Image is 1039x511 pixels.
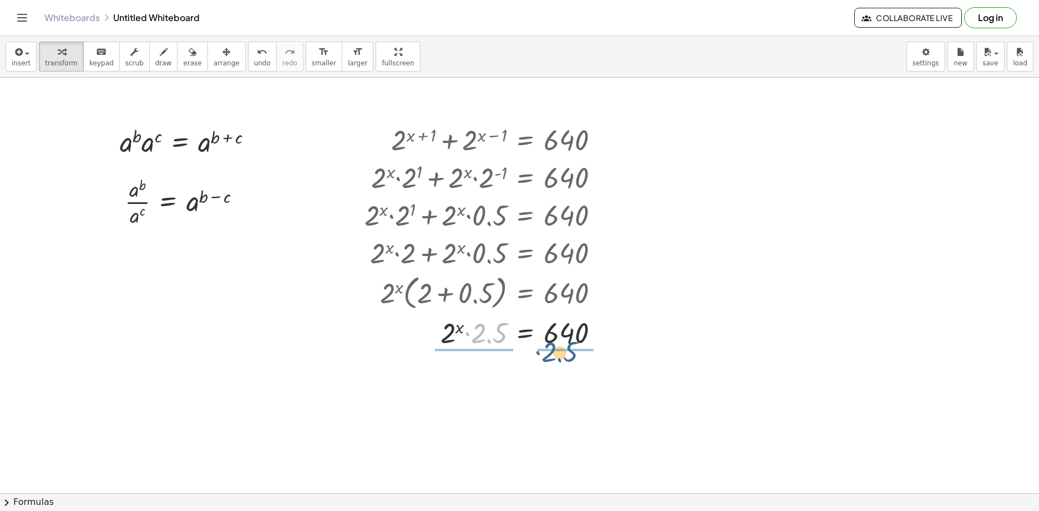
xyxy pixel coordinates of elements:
[89,59,114,67] span: keypad
[155,59,172,67] span: draw
[248,42,277,71] button: undoundo
[125,59,144,67] span: scrub
[254,59,271,67] span: undo
[276,42,303,71] button: redoredo
[6,42,37,71] button: insert
[976,42,1005,71] button: save
[282,59,297,67] span: redo
[83,42,120,71] button: keyboardkeypad
[382,59,414,67] span: fullscreen
[257,45,267,59] i: undo
[285,45,295,59] i: redo
[342,42,373,71] button: format_sizelarger
[13,9,31,27] button: Toggle navigation
[12,59,31,67] span: insert
[44,12,100,23] a: Whiteboards
[318,45,329,59] i: format_size
[183,59,201,67] span: erase
[312,59,336,67] span: smaller
[149,42,178,71] button: draw
[96,45,107,59] i: keyboard
[352,45,363,59] i: format_size
[1013,59,1027,67] span: load
[45,59,78,67] span: transform
[864,13,952,23] span: Collaborate Live
[348,59,367,67] span: larger
[39,42,84,71] button: transform
[906,42,945,71] button: settings
[964,7,1017,28] button: Log in
[947,42,974,71] button: new
[119,42,150,71] button: scrub
[982,59,998,67] span: save
[306,42,342,71] button: format_sizesmaller
[913,59,939,67] span: settings
[177,42,207,71] button: erase
[214,59,240,67] span: arrange
[207,42,246,71] button: arrange
[854,8,962,28] button: Collaborate Live
[1007,42,1033,71] button: load
[954,59,967,67] span: new
[376,42,420,71] button: fullscreen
